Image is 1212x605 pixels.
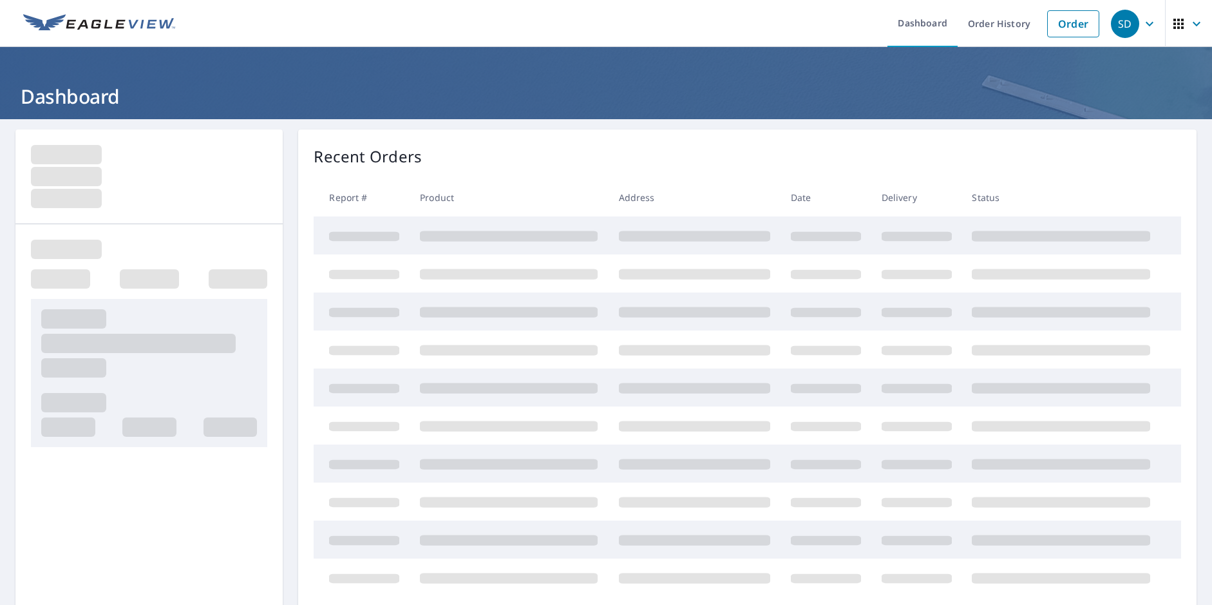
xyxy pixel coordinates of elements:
h1: Dashboard [15,83,1197,110]
th: Date [781,178,871,216]
p: Recent Orders [314,145,422,168]
th: Report # [314,178,410,216]
div: SD [1111,10,1139,38]
img: EV Logo [23,14,175,34]
th: Address [609,178,781,216]
a: Order [1047,10,1099,37]
th: Product [410,178,608,216]
th: Status [961,178,1160,216]
th: Delivery [871,178,962,216]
